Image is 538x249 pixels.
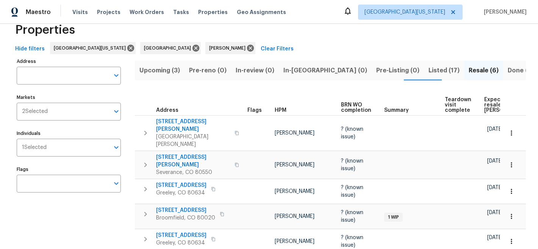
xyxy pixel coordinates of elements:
span: [GEOGRAPHIC_DATA][US_STATE] [54,44,129,52]
button: Hide filters [12,42,48,56]
span: Clear Filters [261,44,294,54]
span: Listed (17) [429,65,460,76]
span: Geo Assignments [237,8,286,16]
span: [PERSON_NAME] [275,189,314,194]
span: ? (known issue) [341,235,363,248]
span: Flags [247,108,262,113]
div: [GEOGRAPHIC_DATA][US_STATE] [50,42,136,54]
span: [PERSON_NAME] [275,239,314,244]
label: Markets [17,95,121,100]
label: Individuals [17,131,121,136]
span: Pre-Listing (0) [376,65,419,76]
span: HPM [275,108,286,113]
span: Projects [97,8,120,16]
span: 1 Selected [22,144,47,151]
span: [PERSON_NAME] [275,214,314,219]
span: In-review (0) [236,65,274,76]
span: [STREET_ADDRESS] [156,232,206,239]
span: In-[GEOGRAPHIC_DATA] (0) [283,65,367,76]
span: Visits [72,8,88,16]
span: ? (known issue) [341,210,363,223]
span: [DATE] [487,185,503,190]
span: Address [156,108,178,113]
span: Teardown visit complete [445,97,471,113]
div: [PERSON_NAME] [205,42,255,54]
span: [GEOGRAPHIC_DATA][US_STATE] [364,8,445,16]
span: ? (known issue) [341,185,363,198]
div: [GEOGRAPHIC_DATA] [140,42,201,54]
span: Severance, CO 80550 [156,169,230,176]
span: [PERSON_NAME] [275,130,314,136]
span: Greeley, CO 80634 [156,239,206,247]
span: Hide filters [15,44,45,54]
span: Expected resale [PERSON_NAME] [484,97,527,113]
span: ? (known issue) [341,127,363,139]
span: Tasks [173,9,189,15]
span: Resale (6) [469,65,499,76]
span: [GEOGRAPHIC_DATA][PERSON_NAME] [156,133,230,148]
label: Flags [17,167,121,172]
span: [DATE] [487,127,503,132]
span: Pre-reno (0) [189,65,227,76]
span: 2 Selected [22,108,48,115]
label: Address [17,59,121,64]
span: [DATE] [487,235,503,240]
span: ? (known issue) [341,158,363,171]
span: [PERSON_NAME] [275,162,314,168]
span: Broomfield, CO 80020 [156,214,215,222]
span: [STREET_ADDRESS][PERSON_NAME] [156,118,230,133]
span: [STREET_ADDRESS][PERSON_NAME] [156,153,230,169]
span: [DATE] [487,210,503,215]
span: Properties [15,26,75,34]
button: Open [111,106,122,117]
span: [DATE] [487,158,503,164]
button: Open [111,142,122,153]
span: Upcoming (3) [139,65,180,76]
button: Open [111,70,122,81]
button: Clear Filters [258,42,297,56]
span: [GEOGRAPHIC_DATA] [144,44,194,52]
span: 1 WIP [385,214,402,221]
button: Open [111,178,122,189]
span: Work Orders [130,8,164,16]
span: [PERSON_NAME] [209,44,249,52]
span: Maestro [26,8,51,16]
span: [PERSON_NAME] [481,8,527,16]
span: [STREET_ADDRESS] [156,207,215,214]
span: Summary [384,108,409,113]
span: Greeley, CO 80634 [156,189,206,197]
span: [STREET_ADDRESS] [156,182,206,189]
span: BRN WO completion [341,102,371,113]
span: Properties [198,8,228,16]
